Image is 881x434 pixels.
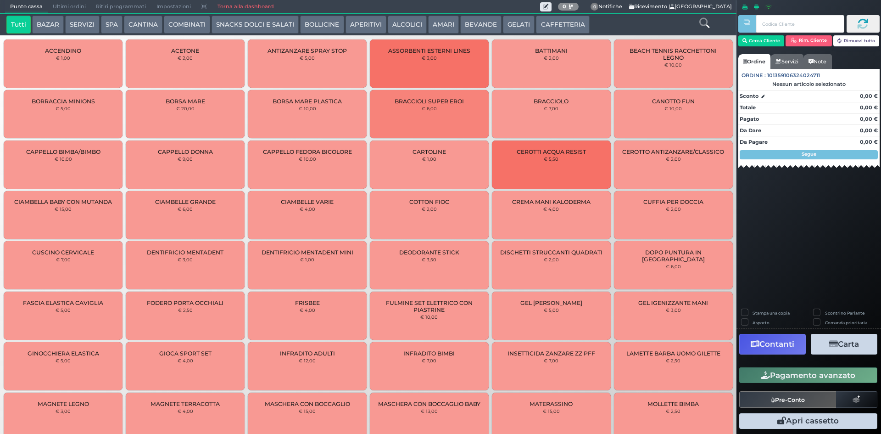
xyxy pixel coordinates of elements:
strong: Da Pagare [740,139,768,145]
span: BORRACCIA MINIONS [32,98,95,105]
button: BAZAR [32,16,64,34]
label: Asporto [753,320,769,326]
span: MAGNETE TERRACOTTA [151,400,220,407]
input: Codice Cliente [756,15,844,33]
span: MAGNETE LEGNO [38,400,89,407]
small: € 4,00 [178,408,193,414]
small: € 12,00 [299,358,316,363]
strong: Totale [740,104,756,111]
button: APERITIVI [346,16,386,34]
span: CANOTTO FUN [652,98,695,105]
button: BEVANDE [460,16,502,34]
span: DENTIFRICIO MENTADENT MINI [262,249,353,256]
span: GINOCCHIERA ELASTICA [28,350,99,357]
span: CARTOLINE [413,148,446,155]
strong: 0,00 € [860,139,878,145]
span: DOPO PUNTURA IN [GEOGRAPHIC_DATA] [621,249,725,263]
small: € 5,50 [544,156,558,162]
small: € 15,00 [55,206,72,212]
span: CUSCINO CERVICALE [32,249,94,256]
small: € 10,00 [420,314,438,320]
button: COMBINATI [164,16,210,34]
span: CEROTTO ANTIZANZARE/CLASSICO [622,148,724,155]
span: ANTIZANZARE SPRAY STOP [268,47,347,54]
small: € 15,00 [299,408,316,414]
small: € 2,00 [666,206,681,212]
small: € 7,00 [544,106,558,111]
small: € 15,00 [543,408,560,414]
span: INFRADITO ADULTI [280,350,335,357]
small: € 5,00 [56,358,71,363]
small: € 1,00 [300,257,314,262]
span: Ordine : [742,72,766,79]
strong: 0,00 € [860,93,878,99]
small: € 2,50 [178,307,193,313]
button: Tutti [6,16,31,34]
small: € 7,00 [544,358,558,363]
small: € 7,00 [422,358,436,363]
button: AMARI [428,16,459,34]
span: INSETTICIDA ZANZARE ZZ PFF [507,350,595,357]
button: Carta [811,334,877,355]
span: INFRADITO BIMBI [403,350,455,357]
label: Comanda prioritaria [825,320,867,326]
button: Pre-Conto [739,391,836,408]
small: € 2,50 [666,358,680,363]
small: € 10,00 [664,106,682,111]
span: FULMINE SET ELETTRICO CON PIASTRINE [378,299,481,313]
small: € 6,00 [666,264,681,269]
span: Ritiri programmati [91,0,151,13]
small: € 10,00 [664,62,682,68]
button: Rim. Cliente [786,35,832,46]
span: 101359106324024711 [767,72,820,79]
span: FASCIA ELASTICA CAVIGLIA [23,299,103,306]
small: € 10,00 [299,106,316,111]
small: € 4,00 [543,206,559,212]
span: CAPPELLO FEDORA BICOLORE [263,148,352,155]
button: BOLLICINE [300,16,344,34]
span: CREMA MANI KALODERMA [512,198,591,205]
button: CAFFETTERIA [536,16,589,34]
small: € 2,00 [544,55,559,61]
strong: Da Dare [740,127,761,134]
small: € 2,00 [178,55,193,61]
span: MASCHERA CON BOCCAGLIO [265,400,350,407]
small: € 10,00 [55,156,72,162]
span: CAPPELLO DONNA [158,148,213,155]
span: Punto cassa [5,0,48,13]
span: GEL IGENIZZANTE MANI [638,299,708,306]
small: € 7,00 [56,257,71,262]
small: € 2,00 [544,257,559,262]
small: € 9,00 [178,156,193,162]
a: Torna alla dashboard [212,0,279,13]
small: € 2,50 [666,408,680,414]
span: GEL [PERSON_NAME] [520,299,582,306]
span: MOLLETTE BIMBA [647,400,699,407]
span: BEACH TENNIS RACCHETTONI LEGNO [621,47,725,61]
button: ALCOLICI [388,16,427,34]
small: € 1,00 [422,156,436,162]
button: SNACKS DOLCI E SALATI [212,16,299,34]
label: Stampa una copia [753,310,790,316]
button: GELATI [503,16,535,34]
span: LAMETTE BARBA UOMO GILETTE [626,350,720,357]
a: Servizi [770,54,803,69]
button: Pagamento avanzato [739,367,877,383]
span: DISCHETTI STRUCCANTI QUADRATI [500,249,602,256]
a: Note [803,54,831,69]
span: FRISBEE [295,299,320,306]
small: € 2,00 [666,156,681,162]
span: Ultimi ordini [48,0,91,13]
small: € 1,00 [56,55,70,61]
small: € 3,00 [666,307,681,313]
button: CANTINA [124,16,162,34]
button: Rimuovi tutto [833,35,880,46]
span: CIAMBELLE GRANDE [155,198,216,205]
span: DEODORANTE STICK [399,249,459,256]
strong: 0,00 € [860,127,878,134]
small: € 5,00 [56,106,71,111]
small: € 4,00 [178,358,193,363]
small: € 2,00 [422,206,437,212]
small: € 4,00 [300,206,315,212]
small: € 3,00 [422,55,437,61]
